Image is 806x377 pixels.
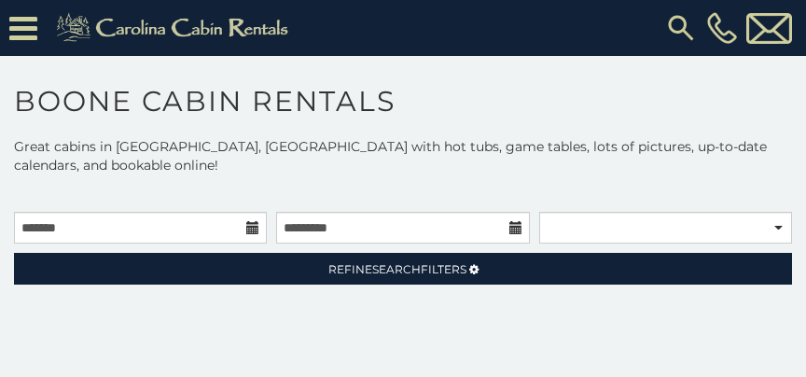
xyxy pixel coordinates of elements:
[372,262,421,276] span: Search
[702,12,742,44] a: [PHONE_NUMBER]
[14,253,792,285] a: RefineSearchFilters
[664,11,698,45] img: search-regular.svg
[328,262,466,276] span: Refine Filters
[47,9,304,47] img: Khaki-logo.png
